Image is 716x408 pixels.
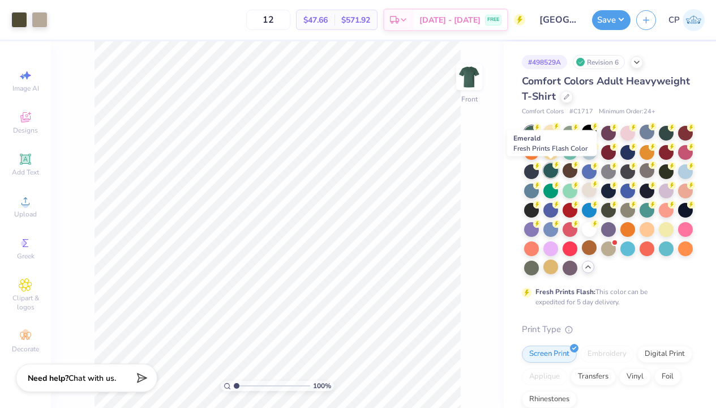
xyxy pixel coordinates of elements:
span: Add Text [12,168,39,177]
span: Fresh Prints Flash Color [513,144,588,153]
div: This color can be expedited for 5 day delivery. [535,287,675,307]
div: Transfers [571,368,616,385]
a: CP [668,9,705,31]
img: Front [458,66,481,88]
div: Embroidery [580,346,634,363]
span: Chat with us. [68,373,116,384]
img: Caleb Peck [683,9,705,31]
span: $571.92 [341,14,370,26]
div: Revision 6 [573,55,625,69]
div: Digital Print [637,346,692,363]
span: 100 % [313,381,331,391]
button: Save [592,10,631,30]
input: Untitled Design [531,8,586,31]
div: Vinyl [619,368,651,385]
div: Front [461,94,478,104]
span: Clipart & logos [6,294,45,312]
div: Emerald [507,130,597,156]
span: Minimum Order: 24 + [599,107,655,117]
span: Greek [17,252,35,261]
span: Designs [13,126,38,135]
strong: Fresh Prints Flash: [535,287,595,296]
span: CP [668,14,680,27]
span: $47.66 [303,14,328,26]
span: Comfort Colors Adult Heavyweight T-Shirt [522,74,690,103]
span: [DATE] - [DATE] [419,14,481,26]
span: Comfort Colors [522,107,564,117]
strong: Need help? [28,373,68,384]
span: FREE [487,16,499,24]
div: Screen Print [522,346,577,363]
span: # C1717 [569,107,593,117]
span: Upload [14,210,37,219]
div: Foil [654,368,681,385]
span: Decorate [12,345,39,354]
div: Applique [522,368,567,385]
div: # 498529A [522,55,567,69]
div: Print Type [522,323,693,336]
span: Image AI [12,84,39,93]
input: – – [246,10,290,30]
div: Rhinestones [522,391,577,408]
